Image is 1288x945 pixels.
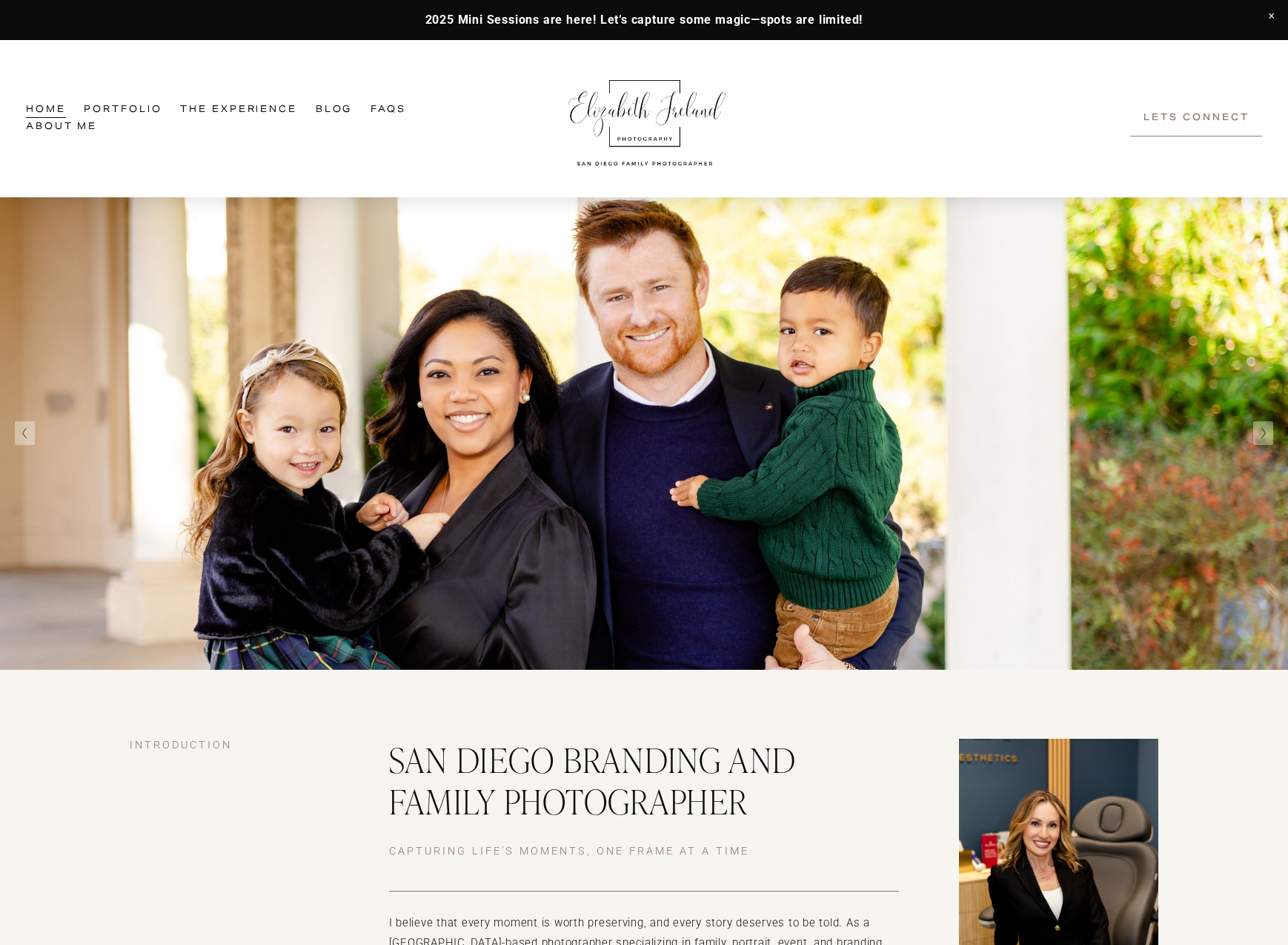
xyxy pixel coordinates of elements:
a: Blog [316,101,353,119]
a: Portfolio [84,101,162,119]
img: Elizabeth Ireland Photography San Diego Family Photographer [560,66,731,171]
span: The Experience [180,102,297,118]
a: Lets Connect [1130,101,1262,136]
h4: Capturing Life's Moments, One Frame at a Time [389,845,900,859]
a: About Me [26,119,98,136]
h2: San Diego Branding and family photographer [389,739,900,821]
button: Previous Slide [15,421,35,445]
button: Next Slide [1253,421,1273,445]
a: folder dropdown [180,101,297,119]
a: Home [26,101,66,119]
a: FAQs [371,101,406,119]
h4: Introduction [130,739,329,753]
